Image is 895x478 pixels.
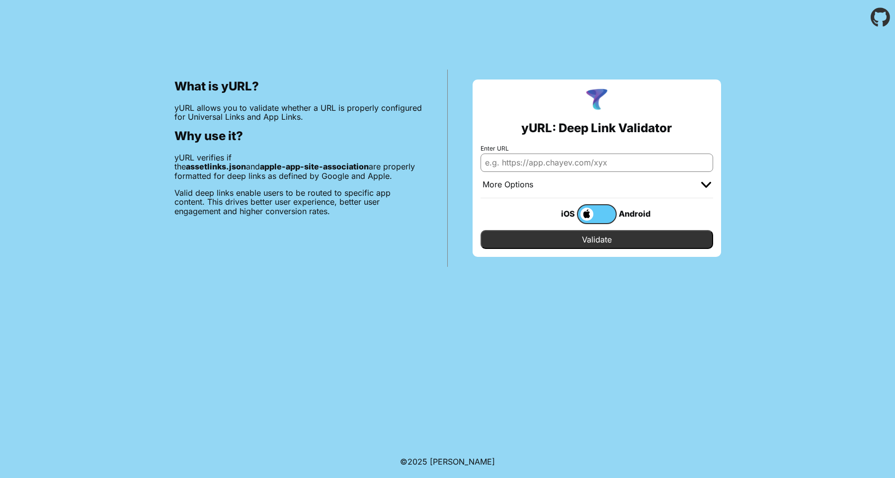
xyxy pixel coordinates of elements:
input: Validate [481,230,713,249]
img: chevron [701,182,711,188]
div: Android [617,207,656,220]
div: iOS [537,207,577,220]
footer: © [400,445,495,478]
span: 2025 [407,457,427,467]
input: e.g. https://app.chayev.com/xyx [481,154,713,171]
b: apple-app-site-association [260,161,369,171]
h2: yURL: Deep Link Validator [521,121,672,135]
img: yURL Logo [584,87,610,113]
label: Enter URL [481,145,713,152]
div: More Options [483,180,533,190]
p: yURL allows you to validate whether a URL is properly configured for Universal Links and App Links. [174,103,422,122]
p: yURL verifies if the and are properly formatted for deep links as defined by Google and Apple. [174,153,422,180]
p: Valid deep links enable users to be routed to specific app content. This drives better user exper... [174,188,422,216]
h2: What is yURL? [174,80,422,93]
a: Michael Ibragimchayev's Personal Site [430,457,495,467]
b: assetlinks.json [186,161,246,171]
h2: Why use it? [174,129,422,143]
